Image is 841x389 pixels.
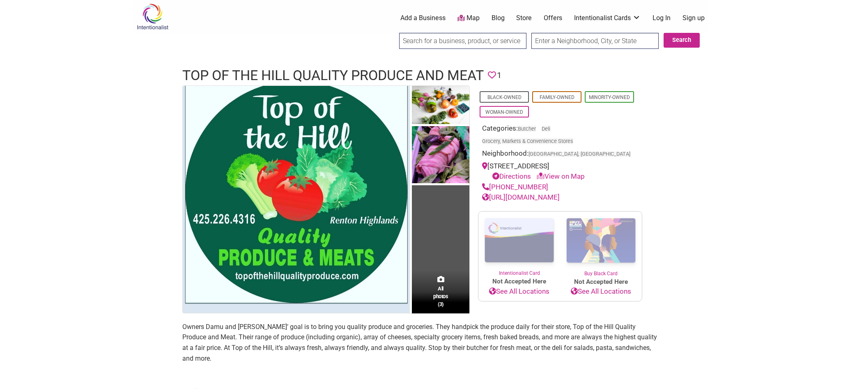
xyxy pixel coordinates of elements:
a: Woman-Owned [485,109,523,115]
a: Store [516,14,532,23]
a: View on Map [537,172,585,180]
input: Enter a Neighborhood, City, or State [531,33,659,49]
a: [URL][DOMAIN_NAME] [482,193,560,201]
input: Search for a business, product, or service [399,33,526,49]
a: Directions [492,172,531,180]
a: Offers [544,14,562,23]
a: Deli [542,126,550,132]
a: Intentionalist Card [478,212,560,277]
a: Sign up [682,14,705,23]
p: Owners Damu and [PERSON_NAME]’ goal is to bring you quality produce and groceries. They handpick ... [182,322,659,364]
a: Family-Owned [540,94,574,100]
img: Buy Black Card [560,212,642,270]
a: Map [457,14,480,23]
a: Blog [492,14,505,23]
a: Add a Business [400,14,446,23]
span: Not Accepted Here [478,277,560,286]
a: See All Locations [560,286,642,297]
a: See All Locations [478,286,560,297]
img: Intentionalist [133,3,172,30]
div: Categories: [482,123,638,149]
a: Intentionalist Cards [574,14,641,23]
span: Not Accepted Here [560,277,642,287]
a: Black-Owned [487,94,522,100]
div: [STREET_ADDRESS] [482,161,638,182]
a: Log In [653,14,671,23]
a: Butcher [518,126,536,132]
span: 1 [497,69,501,82]
a: [PHONE_NUMBER] [482,183,548,191]
div: Neighborhood: [482,148,638,161]
img: Intentionalist Card [478,212,560,269]
a: Minority-Owned [589,94,630,100]
h1: Top of the Hill Quality Produce and Meat [182,66,484,85]
a: Buy Black Card [560,212,642,277]
span: All photos (3) [433,285,448,308]
a: Grocery, Markets & Convenience Stores [482,138,573,144]
span: [GEOGRAPHIC_DATA], [GEOGRAPHIC_DATA] [528,152,630,157]
button: Search [664,33,700,48]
